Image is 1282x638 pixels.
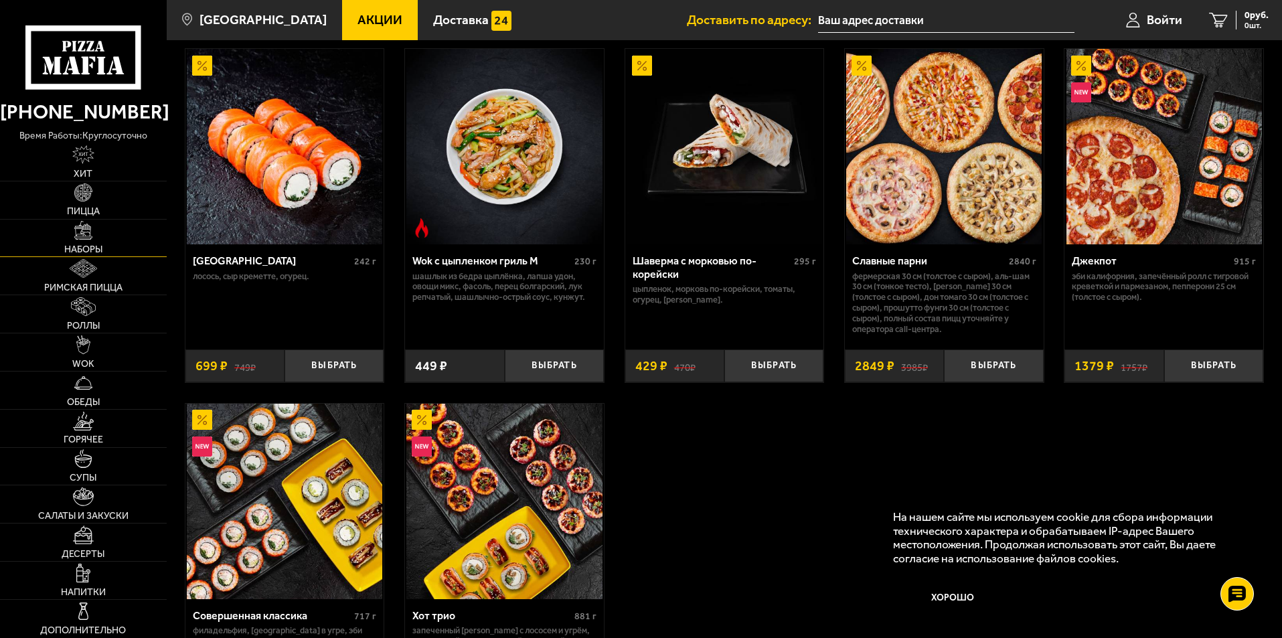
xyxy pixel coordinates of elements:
s: 470 ₽ [674,360,696,373]
img: Совершенная классика [187,404,382,599]
img: Акционный [192,56,212,76]
a: АкционныйНовинкаСовершенная классика [185,404,384,599]
s: 3985 ₽ [901,360,928,373]
img: Острое блюдо [412,218,432,238]
button: Хорошо [893,578,1014,619]
span: Десерты [62,550,104,559]
button: Выбрать [285,349,384,382]
img: Новинка [192,436,212,457]
img: Wok с цыпленком гриль M [406,49,602,244]
div: Wok с цыпленком гриль M [412,254,571,267]
div: [GEOGRAPHIC_DATA] [193,254,351,267]
img: Акционный [632,56,652,76]
img: Филадельфия [187,49,382,244]
img: Джекпот [1066,49,1262,244]
span: Роллы [67,321,100,331]
img: Новинка [412,436,432,457]
div: Совершенная классика [193,609,351,622]
span: Римская пицца [44,283,123,293]
span: Обеды [67,398,100,407]
span: Наборы [64,245,102,254]
img: Шаверма с морковью по-корейски [627,49,822,244]
span: WOK [72,360,94,369]
span: Доставить по адресу: [687,13,818,26]
span: 242 г [354,256,376,267]
p: шашлык из бедра цыплёнка, лапша удон, овощи микс, фасоль, перец болгарский, лук репчатый, шашлычн... [412,271,596,303]
span: 915 г [1234,256,1256,267]
span: 1379 ₽ [1074,360,1114,373]
a: АкционныйНовинкаХот трио [405,404,604,599]
span: Салаты и закуски [38,511,129,521]
p: Фермерская 30 см (толстое с сыром), Аль-Шам 30 см (тонкое тесто), [PERSON_NAME] 30 см (толстое с ... [852,271,1036,335]
span: 429 ₽ [635,360,667,373]
img: Акционный [412,410,432,430]
span: 2840 г [1009,256,1036,267]
span: 717 г [354,611,376,622]
span: 0 руб. [1245,11,1269,20]
span: Пицца [67,207,100,216]
a: АкционныйСлавные парни [845,49,1044,244]
span: 449 ₽ [415,360,447,373]
a: АкционныйФиладельфия [185,49,384,244]
img: Акционный [1071,56,1091,76]
div: Шаверма с морковью по-корейски [633,254,791,280]
p: лосось, Сыр креметте, огурец. [193,271,377,282]
span: Горячее [64,435,103,445]
p: цыпленок, морковь по-корейски, томаты, огурец, [PERSON_NAME]. [633,284,817,305]
span: Супы [70,473,96,483]
input: Ваш адрес доставки [818,8,1074,33]
a: АкционныйШаверма с морковью по-корейски [625,49,824,244]
img: Хот трио [406,404,602,599]
img: Славные парни [846,49,1042,244]
p: Эби Калифорния, Запечённый ролл с тигровой креветкой и пармезаном, Пепперони 25 см (толстое с сыр... [1072,271,1256,303]
span: 295 г [794,256,816,267]
img: Акционный [192,410,212,430]
button: Выбрать [1164,349,1263,382]
span: Акции [357,13,402,26]
span: 699 ₽ [195,360,228,373]
div: Хот трио [412,609,571,622]
img: 15daf4d41897b9f0e9f617042186c801.svg [491,11,511,31]
span: Хит [74,169,92,179]
button: Выбрать [505,349,604,382]
a: АкционныйНовинкаДжекпот [1064,49,1263,244]
s: 749 ₽ [234,360,256,373]
span: 230 г [574,256,596,267]
div: Славные парни [852,254,1006,267]
span: 0 шт. [1245,21,1269,29]
p: На нашем сайте мы используем cookie для сбора информации технического характера и обрабатываем IP... [893,510,1243,566]
span: [GEOGRAPHIC_DATA] [199,13,327,26]
img: Новинка [1071,82,1091,102]
span: Дополнительно [40,626,126,635]
img: Акционный [852,56,872,76]
span: Войти [1147,13,1182,26]
span: 881 г [574,611,596,622]
a: Острое блюдоWok с цыпленком гриль M [405,49,604,244]
span: Напитки [61,588,106,597]
span: 2849 ₽ [855,360,894,373]
button: Выбрать [944,349,1043,382]
s: 1757 ₽ [1121,360,1147,373]
div: Джекпот [1072,254,1230,267]
button: Выбрать [724,349,823,382]
span: Доставка [433,13,489,26]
